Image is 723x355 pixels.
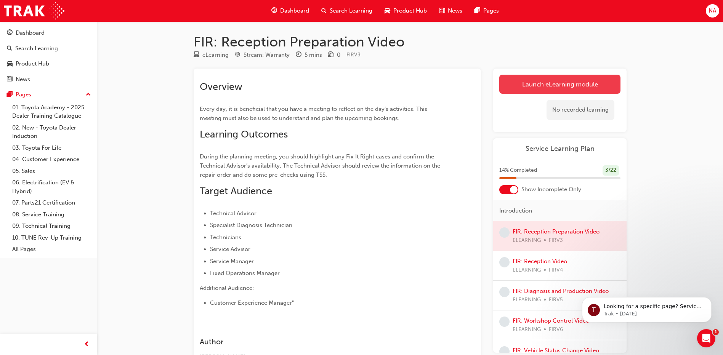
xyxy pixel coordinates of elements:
a: 02. New - Toyota Dealer Induction [9,122,94,142]
div: Search Learning [15,44,58,53]
span: learningRecordVerb_NONE-icon [499,257,510,267]
span: FIRV5 [549,296,563,304]
span: pages-icon [475,6,480,16]
a: 03. Toyota For Life [9,142,94,154]
span: ELEARNING [513,325,541,334]
h3: Author [200,337,447,346]
img: Trak [4,2,64,19]
div: News [16,75,30,84]
div: Pages [16,90,31,99]
span: clock-icon [296,52,301,59]
button: NA [706,4,719,18]
a: 09. Technical Training [9,220,94,232]
a: All Pages [9,243,94,255]
a: 06. Electrification (EV & Hybrid) [9,177,94,197]
span: search-icon [321,6,327,16]
div: Duration [296,50,322,60]
iframe: Intercom live chat [697,329,715,347]
span: target-icon [235,52,240,59]
span: Specialist Diagnosis Technician [210,222,292,229]
div: Stream [235,50,290,60]
span: Service Manager [210,258,254,265]
span: Additional Audience: [200,285,254,291]
div: No recorded learning [547,100,614,120]
span: up-icon [86,90,91,100]
span: Technical Advisor [210,210,256,217]
div: Price [328,50,340,60]
span: FIRV4 [549,266,563,275]
span: learningRecordVerb_NONE-icon [499,287,510,297]
a: FIR: Vehicle Status Change Video [513,347,599,354]
span: guage-icon [271,6,277,16]
span: car-icon [7,61,13,67]
span: NA [709,6,716,15]
a: FIR: Diagnosis and Production Video [513,288,609,294]
a: news-iconNews [433,3,468,19]
a: 08. Service Training [9,209,94,221]
a: Dashboard [3,26,94,40]
span: ELEARNING [513,266,541,275]
span: Pages [483,6,499,15]
span: prev-icon [84,340,90,349]
span: During the planning meeting, you should highlight any Fix It Right cases and confirm the Technica... [200,153,442,178]
a: 10. TUNE Rev-Up Training [9,232,94,244]
a: 04. Customer Experience [9,154,94,165]
a: News [3,72,94,86]
a: 07. Parts21 Certification [9,197,94,209]
span: Learning Outcomes [200,128,288,140]
a: Product Hub [3,57,94,71]
a: FIR: Workshop Control Video [513,317,589,324]
span: Search Learning [330,6,372,15]
a: car-iconProduct Hub [378,3,433,19]
a: search-iconSearch Learning [315,3,378,19]
iframe: Intercom notifications message [571,281,723,334]
div: eLearning [202,51,229,59]
div: Product Hub [16,59,49,68]
span: 1 [713,329,719,335]
span: search-icon [7,45,12,52]
a: Launch eLearning module [499,75,620,94]
div: Type [194,50,229,60]
span: Target Audience [200,185,272,197]
span: learningRecordVerb_NONE-icon [499,227,510,238]
a: Search Learning [3,42,94,56]
span: Service Learning Plan [499,144,620,153]
span: learningResourceType_ELEARNING-icon [194,52,199,59]
span: pages-icon [7,91,13,98]
span: money-icon [328,52,334,59]
button: Pages [3,88,94,102]
h1: FIR: Reception Preparation Video [194,34,627,50]
a: 01. Toyota Academy - 2025 Dealer Training Catalogue [9,102,94,122]
span: car-icon [385,6,390,16]
a: pages-iconPages [468,3,505,19]
span: Technicians [210,234,241,241]
span: Show Incomplete Only [521,185,581,194]
div: 5 mins [305,51,322,59]
button: DashboardSearch LearningProduct HubNews [3,24,94,88]
div: Dashboard [16,29,45,37]
span: Introduction [499,206,532,215]
span: guage-icon [7,30,13,37]
a: guage-iconDashboard [265,3,315,19]
span: 14 % Completed [499,166,537,175]
span: Dashboard [280,6,309,15]
span: FIRV6 [549,325,563,334]
a: FIR: Reception Video [513,258,567,265]
div: 3 / 22 [603,165,619,176]
div: Stream: Warranty [244,51,290,59]
span: Fixed Operations Manager [210,270,280,277]
div: 0 [337,51,340,59]
span: Learning resource code [346,51,361,58]
span: Product Hub [393,6,427,15]
span: learningRecordVerb_NONE-icon [499,317,510,327]
span: Every day, it is beneficial that you have a meeting to reflect on the day’s activities. This meet... [200,106,429,122]
span: Service Advisor [210,246,250,253]
span: Overview [200,81,242,93]
span: news-icon [439,6,445,16]
span: News [448,6,462,15]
